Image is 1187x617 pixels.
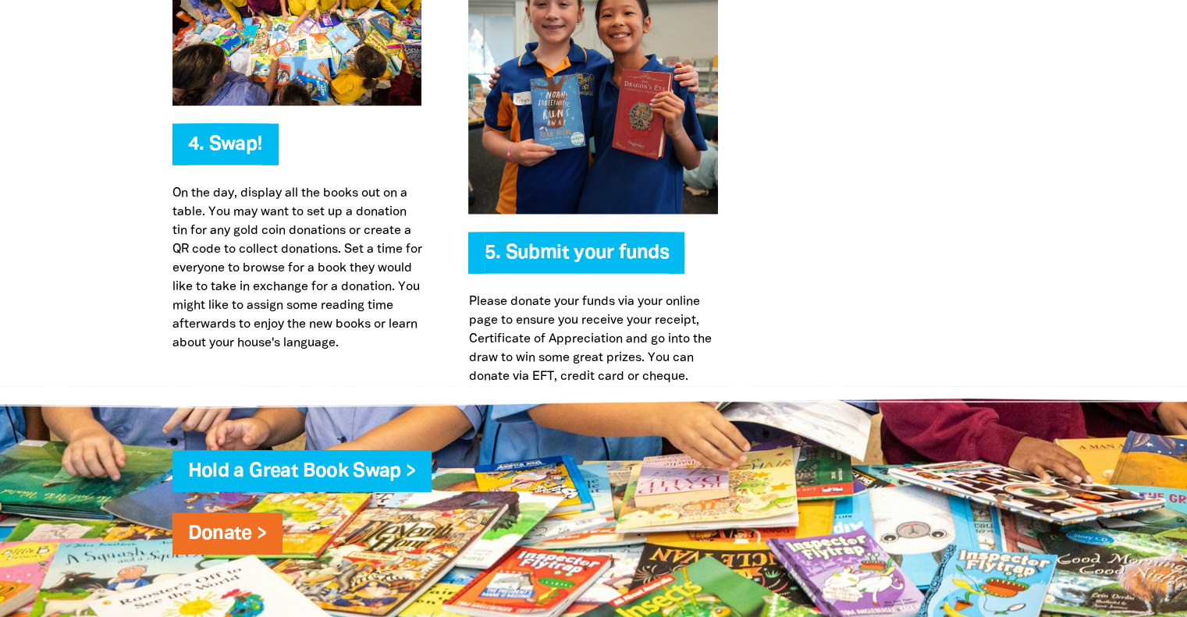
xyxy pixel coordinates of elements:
span: 4. Swap! [188,136,263,165]
p: Please donate your funds via your online page to ensure you receive your receipt, Certificate of ... [468,293,718,386]
p: On the day, display all the books out on a table. You may want to set up a donation tin for any g... [172,184,422,353]
a: Donate > [188,525,267,543]
span: 5. Submit your funds [484,244,669,274]
a: Hold a Great Book Swap > [188,463,416,480]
